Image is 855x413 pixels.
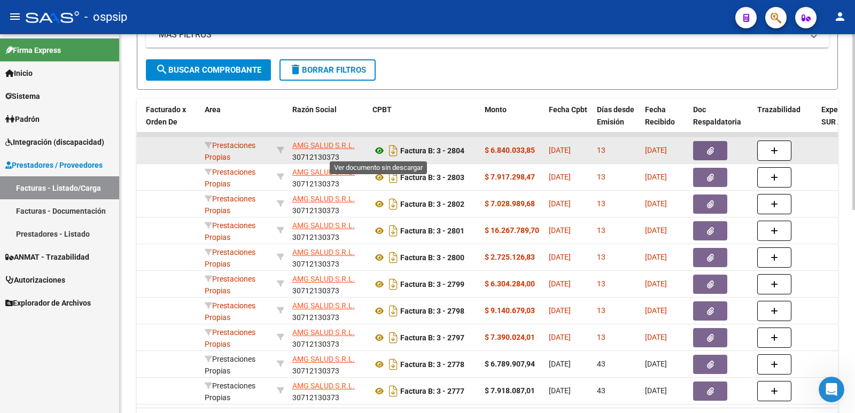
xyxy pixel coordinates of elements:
datatable-header-cell: Area [200,98,273,145]
span: Monto [485,105,507,114]
mat-panel-title: MAS FILTROS [159,29,803,41]
span: Padrón [5,113,40,125]
strong: $ 6.304.284,00 [485,279,535,288]
span: 13 [597,279,605,288]
span: AMG SALUD S.R.L. [292,381,355,390]
span: [DATE] [645,173,667,181]
span: Razón Social [292,105,337,114]
datatable-header-cell: CPBT [368,98,480,145]
strong: $ 7.917.298,47 [485,173,535,181]
span: [DATE] [549,333,571,341]
span: 13 [597,146,605,154]
strong: Factura B: 3 - 2799 [400,280,464,289]
span: [DATE] [645,199,667,208]
strong: $ 7.028.989,68 [485,199,535,208]
span: Sistema [5,90,40,102]
span: Buscar Comprobante [156,65,261,75]
strong: Factura B: 3 - 2777 [400,387,464,395]
div: 30712130373 [292,300,364,322]
span: CPBT [372,105,392,114]
span: [DATE] [645,306,667,315]
span: Prestaciones Propias [205,168,255,189]
iframe: Intercom live chat [819,377,844,402]
strong: $ 6.789.907,94 [485,360,535,368]
span: Prestaciones Propias [205,381,255,402]
span: ANMAT - Trazabilidad [5,251,89,263]
mat-icon: menu [9,10,21,23]
span: [DATE] [645,279,667,288]
span: Prestaciones Propias [205,301,255,322]
i: Descargar documento [386,142,400,159]
datatable-header-cell: Trazabilidad [753,98,817,145]
strong: Factura B: 3 - 2798 [400,307,464,315]
strong: $ 16.267.789,70 [485,226,539,235]
i: Descargar documento [386,276,400,293]
span: 13 [597,199,605,208]
span: [DATE] [549,386,571,395]
datatable-header-cell: Razón Social [288,98,368,145]
strong: Factura B: 3 - 2778 [400,360,464,369]
datatable-header-cell: Facturado x Orden De [142,98,200,145]
i: Descargar documento [386,356,400,373]
span: 13 [597,173,605,181]
datatable-header-cell: Fecha Recibido [641,98,689,145]
mat-icon: search [156,63,168,76]
strong: $ 7.390.024,01 [485,333,535,341]
span: - ospsip [84,5,127,29]
span: Prestaciones Propias [205,275,255,295]
datatable-header-cell: Monto [480,98,545,145]
i: Descargar documento [386,196,400,213]
span: AMG SALUD S.R.L. [292,275,355,283]
span: 13 [597,306,605,315]
span: Prestadores / Proveedores [5,159,103,171]
div: 30712130373 [292,139,364,162]
button: Borrar Filtros [279,59,376,81]
span: 13 [597,226,605,235]
strong: Factura B: 3 - 2804 [400,146,464,155]
span: AMG SALUD S.R.L. [292,141,355,150]
span: [DATE] [549,279,571,288]
i: Descargar documento [386,169,400,186]
strong: Factura B: 3 - 2803 [400,173,464,182]
span: Autorizaciones [5,274,65,286]
mat-expansion-panel-header: MAS FILTROS [146,22,829,48]
span: Prestaciones Propias [205,355,255,376]
span: Borrar Filtros [289,65,366,75]
span: Prestaciones Propias [205,141,255,162]
span: AMG SALUD S.R.L. [292,221,355,230]
span: Prestaciones Propias [205,248,255,269]
span: Prestaciones Propias [205,221,255,242]
span: Integración (discapacidad) [5,136,104,148]
mat-icon: person [834,10,846,23]
span: [DATE] [645,146,667,154]
strong: $ 6.840.033,85 [485,146,535,154]
span: AMG SALUD S.R.L. [292,301,355,310]
span: [DATE] [549,146,571,154]
i: Descargar documento [386,222,400,239]
strong: $ 9.140.679,03 [485,306,535,315]
span: [DATE] [549,173,571,181]
div: 30712130373 [292,326,364,349]
i: Descargar documento [386,329,400,346]
datatable-header-cell: Días desde Emisión [593,98,641,145]
span: [DATE] [645,360,667,368]
span: 13 [597,333,605,341]
span: 43 [597,386,605,395]
datatable-header-cell: Fecha Cpbt [545,98,593,145]
button: Buscar Comprobante [146,59,271,81]
span: [DATE] [549,360,571,368]
span: AMG SALUD S.R.L. [292,168,355,176]
strong: Factura B: 3 - 2802 [400,200,464,208]
div: 30712130373 [292,166,364,189]
div: 30712130373 [292,246,364,269]
mat-icon: delete [289,63,302,76]
i: Descargar documento [386,249,400,266]
div: 30712130373 [292,353,364,376]
span: AMG SALUD S.R.L. [292,248,355,256]
datatable-header-cell: Doc Respaldatoria [689,98,753,145]
i: Descargar documento [386,302,400,320]
span: 43 [597,360,605,368]
span: Días desde Emisión [597,105,634,126]
strong: $ 2.725.126,83 [485,253,535,261]
i: Descargar documento [386,383,400,400]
